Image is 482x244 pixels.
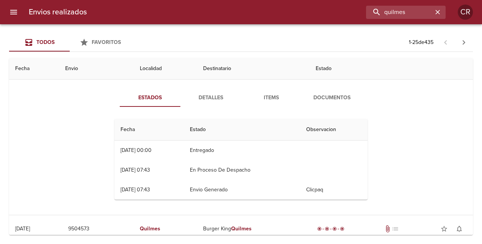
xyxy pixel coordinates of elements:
span: radio_button_checked [317,227,322,231]
span: notifications_none [455,225,463,233]
th: Observacion [300,119,368,141]
div: [DATE] 07:43 [121,186,150,193]
span: Todos [36,39,55,45]
div: [DATE] 07:43 [121,167,150,173]
em: Quilmes [140,225,160,232]
td: Envio Generado [184,180,300,200]
th: Envio [59,58,134,80]
button: menu [5,3,23,21]
div: CR [458,5,473,20]
span: Detalles [185,93,236,103]
span: Items [246,93,297,103]
table: Tabla de seguimiento [114,119,368,200]
span: star_border [440,225,448,233]
th: Fecha [114,119,184,141]
span: radio_button_checked [332,227,337,231]
div: Tabs Envios [9,33,130,52]
span: Favoritos [92,39,121,45]
input: buscar [366,6,433,19]
td: Entregado [184,141,300,160]
span: Pagina siguiente [455,33,473,52]
span: Pagina anterior [437,38,455,46]
td: Clicpaq [300,180,368,200]
span: Tiene documentos adjuntos [384,225,391,233]
td: Burger King [197,215,310,242]
p: 1 - 25 de 435 [409,39,433,46]
em: Quilmes [231,225,252,232]
span: Documentos [306,93,358,103]
span: radio_button_checked [340,227,344,231]
div: Tabs detalle de guia [120,89,362,107]
button: Activar notificaciones [452,221,467,236]
button: 9504573 [65,222,92,236]
div: [DATE] [15,225,30,232]
span: Estados [124,93,176,103]
span: radio_button_checked [325,227,329,231]
h6: Envios realizados [29,6,87,18]
div: [DATE] 00:00 [121,147,152,153]
th: Estado [310,58,473,80]
span: 9504573 [68,224,89,234]
th: Destinatario [197,58,310,80]
th: Estado [184,119,300,141]
th: Fecha [9,58,59,80]
div: Abrir información de usuario [458,5,473,20]
div: Entregado [316,225,346,233]
button: Agregar a favoritos [437,221,452,236]
span: No tiene pedido asociado [391,225,399,233]
td: En Proceso De Despacho [184,160,300,180]
th: Localidad [134,58,197,80]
